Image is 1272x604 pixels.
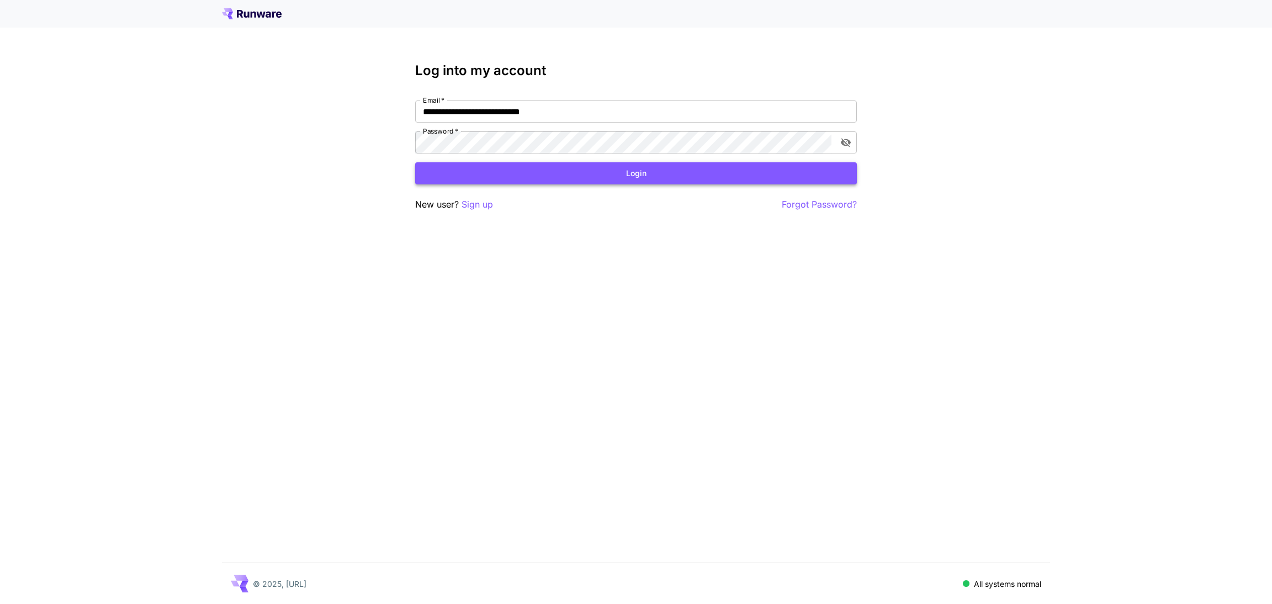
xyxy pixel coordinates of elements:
p: © 2025, [URL] [253,578,306,590]
label: Password [423,126,458,136]
button: Forgot Password? [782,198,857,211]
button: Sign up [462,198,493,211]
button: toggle password visibility [836,133,856,152]
h3: Log into my account [415,63,857,78]
label: Email [423,96,444,105]
p: New user? [415,198,493,211]
button: Login [415,162,857,185]
p: All systems normal [974,578,1041,590]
